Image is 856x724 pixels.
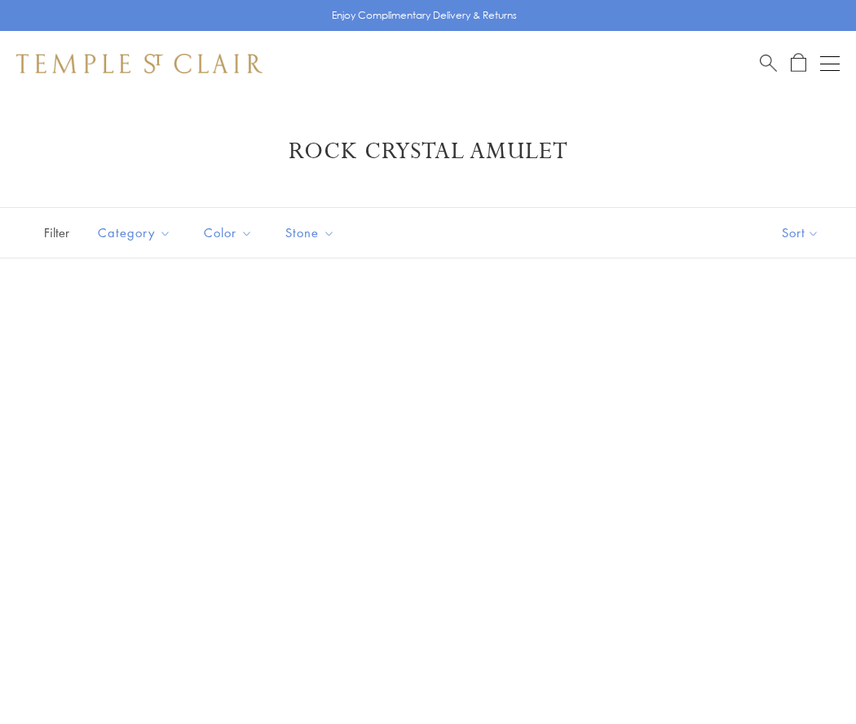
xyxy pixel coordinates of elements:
[90,223,183,243] span: Category
[273,214,347,251] button: Stone
[791,53,806,73] a: Open Shopping Bag
[760,53,777,73] a: Search
[745,208,856,258] button: Show sort by
[41,137,815,166] h1: Rock Crystal Amulet
[332,7,517,24] p: Enjoy Complimentary Delivery & Returns
[277,223,347,243] span: Stone
[820,54,840,73] button: Open navigation
[86,214,183,251] button: Category
[16,54,263,73] img: Temple St. Clair
[196,223,265,243] span: Color
[192,214,265,251] button: Color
